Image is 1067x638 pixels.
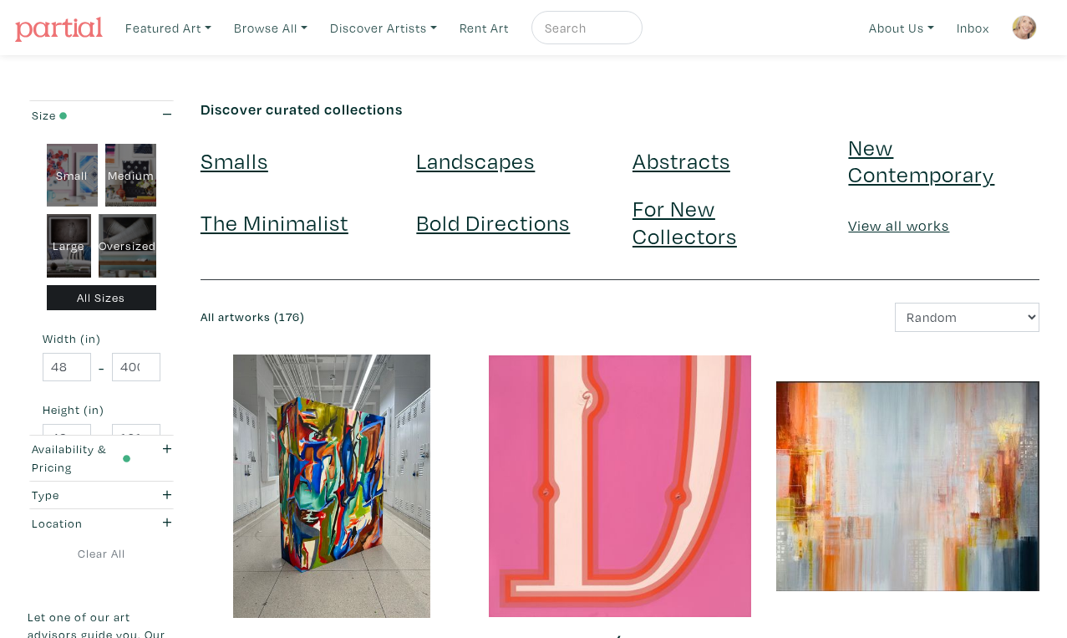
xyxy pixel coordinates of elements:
button: Size [28,101,175,129]
span: - [99,427,104,450]
div: Type [32,486,130,504]
a: New Contemporary [848,132,994,188]
div: Large [47,214,92,278]
img: phpThumb.php [1012,15,1037,40]
a: Inbox [949,11,997,45]
div: Oversized [99,214,156,278]
input: Search [543,18,627,38]
a: Browse All [226,11,315,45]
small: Width (in) [43,333,160,345]
a: Featured Art [118,11,219,45]
div: Medium [105,144,156,207]
a: Bold Directions [416,207,570,237]
div: Location [32,514,130,533]
h6: All artworks (176) [201,310,607,324]
a: The Minimalist [201,207,348,237]
a: Clear All [28,544,175,563]
a: Abstracts [633,145,730,175]
h6: Discover curated collections [201,100,1039,119]
a: Rent Art [452,11,516,45]
span: - [99,356,104,379]
a: Discover Artists [323,11,445,45]
a: View all works [848,216,949,235]
div: Size [32,106,130,125]
button: Type [28,482,175,509]
div: Availability & Pricing [32,440,130,476]
small: Height (in) [43,404,160,416]
div: All Sizes [47,285,157,311]
a: Smalls [201,145,268,175]
a: About Us [861,11,942,45]
a: For New Collectors [633,193,737,249]
button: Location [28,509,175,537]
button: Availability & Pricing [28,436,175,481]
div: Small [47,144,98,207]
a: Landscapes [416,145,535,175]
